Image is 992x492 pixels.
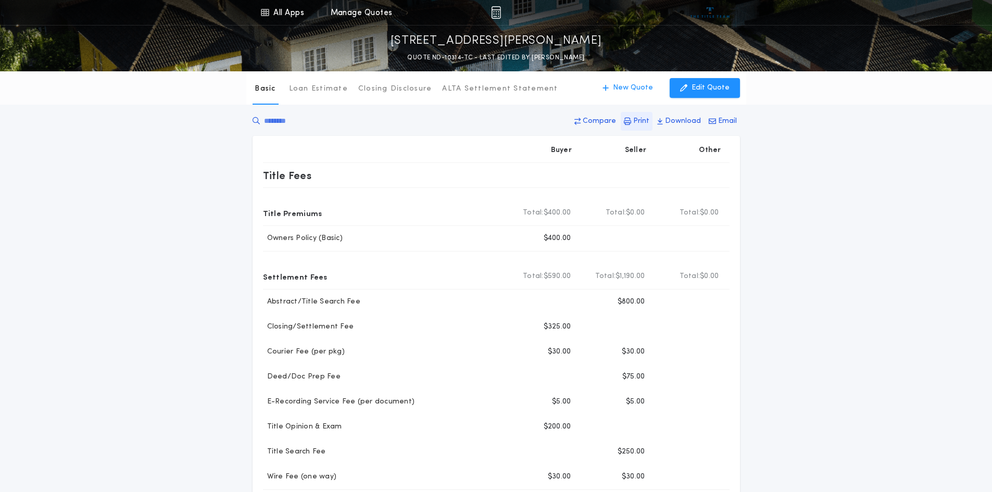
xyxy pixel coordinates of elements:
[548,347,571,357] p: $30.00
[407,53,584,63] p: QUOTE ND-10314-TC - LAST EDITED BY [PERSON_NAME]
[263,422,342,432] p: Title Opinion & Exam
[692,83,730,93] p: Edit Quote
[613,83,653,93] p: New Quote
[523,208,544,218] b: Total:
[626,208,645,218] span: $0.00
[680,271,700,282] b: Total:
[680,208,700,218] b: Total:
[552,397,571,407] p: $5.00
[263,205,322,221] p: Title Premiums
[700,208,719,218] span: $0.00
[263,233,343,244] p: Owners Policy (Basic)
[706,112,740,131] button: Email
[548,472,571,482] p: $30.00
[263,472,337,482] p: Wire Fee (one way)
[263,167,312,184] p: Title Fees
[263,372,341,382] p: Deed/Doc Prep Fee
[263,268,328,285] p: Settlement Fees
[606,208,626,218] b: Total:
[523,271,544,282] b: Total:
[618,297,645,307] p: $800.00
[491,6,501,19] img: img
[358,84,432,94] p: Closing Disclosure
[592,78,663,98] button: New Quote
[700,271,719,282] span: $0.00
[654,112,704,131] button: Download
[544,422,571,432] p: $200.00
[626,397,645,407] p: $5.00
[690,7,730,18] img: vs-icon
[263,447,326,457] p: Title Search Fee
[544,322,571,332] p: $325.00
[442,84,558,94] p: ALTA Settlement Statement
[263,297,360,307] p: Abstract/Title Search Fee
[665,116,701,127] p: Download
[551,145,572,156] p: Buyer
[633,116,649,127] p: Print
[621,112,652,131] button: Print
[718,116,737,127] p: Email
[699,145,721,156] p: Other
[622,472,645,482] p: $30.00
[616,271,645,282] span: $1,190.00
[544,233,571,244] p: $400.00
[625,145,647,156] p: Seller
[391,33,602,49] p: [STREET_ADDRESS][PERSON_NAME]
[571,112,619,131] button: Compare
[255,84,275,94] p: Basic
[595,271,616,282] b: Total:
[622,347,645,357] p: $30.00
[544,271,571,282] span: $590.00
[670,78,740,98] button: Edit Quote
[289,84,348,94] p: Loan Estimate
[622,372,645,382] p: $75.00
[618,447,645,457] p: $250.00
[583,116,616,127] p: Compare
[263,397,415,407] p: E-Recording Service Fee (per document)
[544,208,571,218] span: $400.00
[263,322,354,332] p: Closing/Settlement Fee
[263,347,345,357] p: Courier Fee (per pkg)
